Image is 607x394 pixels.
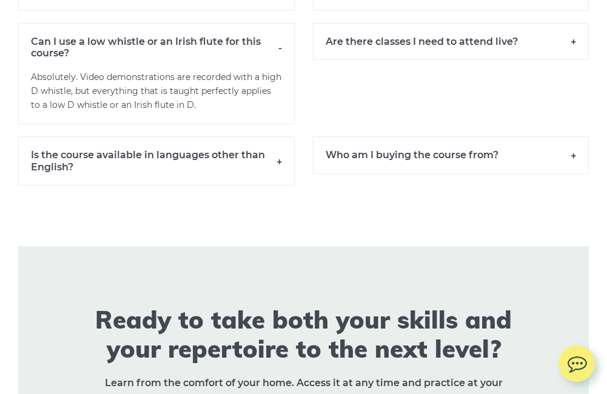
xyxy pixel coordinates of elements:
[558,346,595,376] img: chat.svg
[18,70,295,124] p: Absolutely. Video demonstrations are recorded with a high D whistle, but everything that is taugh...
[82,305,525,363] h2: Ready to take both your skills and your repertoire to the next level?
[313,23,589,60] h6: Are there classes I need to attend live?
[18,136,295,185] h6: Is the course available in languages other than English?
[18,23,295,71] h6: Can I use a low whistle or an Irish flute for this course?
[313,136,589,173] h6: Who am I buying the course from?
